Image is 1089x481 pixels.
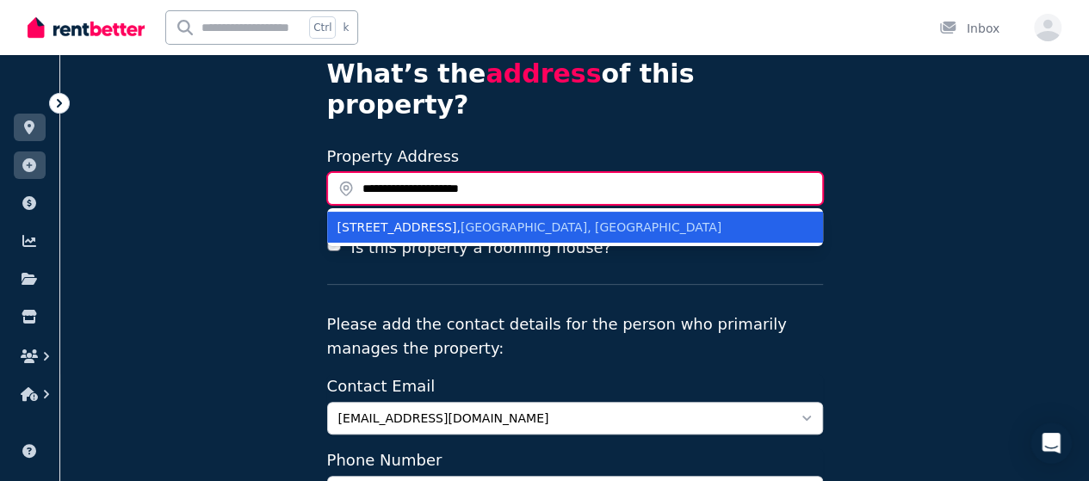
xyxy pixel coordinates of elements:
span: [GEOGRAPHIC_DATA], [GEOGRAPHIC_DATA] [461,220,721,234]
div: Open Intercom Messenger [1030,422,1072,464]
label: Property Address [327,147,460,165]
span: k [343,21,349,34]
span: address [486,59,601,89]
div: Inbox [939,20,999,37]
div: [STREET_ADDRESS] , [337,219,792,236]
span: Ctrl [309,16,336,39]
label: Phone Number [327,448,823,472]
h4: What’s the of this property? [327,59,823,120]
img: RentBetter [28,15,145,40]
button: [EMAIL_ADDRESS][DOMAIN_NAME] [327,402,823,435]
p: Please add the contact details for the person who primarily manages the property: [327,312,823,361]
label: Is this property a rooming house? [351,236,611,260]
label: Contact Email [327,374,823,398]
span: [EMAIL_ADDRESS][DOMAIN_NAME] [338,410,788,427]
